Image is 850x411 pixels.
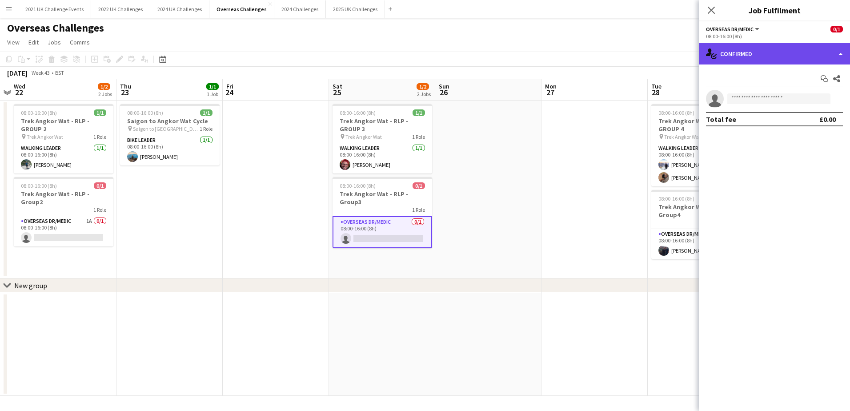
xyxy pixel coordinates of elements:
span: Edit [28,38,39,46]
h3: Trek Angkor Wat - RLP - Group3 [333,190,432,206]
div: 1 Job [207,91,218,97]
span: Sat [333,82,342,90]
a: View [4,36,23,48]
span: Trek Angkor Wat [27,133,63,140]
span: 08:00-16:00 (8h) [340,109,376,116]
app-card-role: Overseas Dr/Medic1/108:00-16:00 (8h)[PERSON_NAME] [651,229,751,259]
app-job-card: 08:00-16:00 (8h)1/1Trek Angkor Wat - RLP - GROUP 3 Trek Angkor Wat1 RoleWalking Leader1/108:00-16... [333,104,432,173]
span: Jobs [48,38,61,46]
app-card-role: Overseas Dr/Medic1A0/108:00-16:00 (8h) [14,216,113,246]
span: 1 Role [93,206,106,213]
span: 23 [119,87,131,97]
span: 1/2 [98,83,110,90]
h3: Trek Angkor Wat - RLP - GROUP 3 [333,117,432,133]
span: Fri [226,82,233,90]
h3: Trek Angkor Wat - RLP - GROUP 4 [651,117,751,133]
button: 2024 UK Challenges [150,0,209,18]
h1: Overseas Challenges [7,21,104,35]
div: New group [14,281,47,290]
span: Overseas Dr/Medic [706,26,754,32]
app-card-role: Walking Leader1/108:00-16:00 (8h)[PERSON_NAME] [333,143,432,173]
span: 1/1 [206,83,219,90]
span: 08:00-16:00 (8h) [658,195,694,202]
button: Overseas Challenges [209,0,274,18]
app-card-role: Overseas Dr/Medic0/108:00-16:00 (8h) [333,216,432,248]
span: Tue [651,82,662,90]
span: Sun [439,82,449,90]
div: Total fee [706,115,736,124]
span: 1 Role [93,133,106,140]
span: 1/2 [417,83,429,90]
app-card-role: Walking Leader1/108:00-16:00 (8h)[PERSON_NAME] [14,143,113,173]
span: 1 Role [412,206,425,213]
app-job-card: 08:00-16:00 (8h)0/1Trek Angkor Wat - RLP - Group31 RoleOverseas Dr/Medic0/108:00-16:00 (8h) [333,177,432,248]
span: 22 [12,87,25,97]
div: [DATE] [7,68,28,77]
span: Wed [14,82,25,90]
app-job-card: 08:00-16:00 (8h)0/1Trek Angkor Wat - RLP - Group21 RoleOverseas Dr/Medic1A0/108:00-16:00 (8h) [14,177,113,246]
span: 24 [225,87,233,97]
h3: Job Fulfilment [699,4,850,16]
a: Edit [25,36,42,48]
div: £0.00 [819,115,836,124]
div: BST [55,69,64,76]
span: 0/1 [413,182,425,189]
button: 2022 UK Challenges [91,0,150,18]
span: 08:00-16:00 (8h) [21,182,57,189]
button: 2024 Challenges [274,0,326,18]
span: 1/1 [94,109,106,116]
span: 25 [331,87,342,97]
h3: Trek Angkor Wat - RLP - GROUP 2 [14,117,113,133]
span: 1/1 [413,109,425,116]
span: 1/1 [200,109,212,116]
span: View [7,38,20,46]
button: 2025 UK Challenges [326,0,385,18]
span: Trek Angkor Wat [664,133,701,140]
h3: Saigon to Angkor Wat Cycle [120,117,220,125]
app-job-card: 08:00-16:00 (8h)1/1Trek Angkor Wat - RLP - Group41 RoleOverseas Dr/Medic1/108:00-16:00 (8h)[PERSO... [651,190,751,259]
span: 0/1 [94,182,106,189]
span: 08:00-16:00 (8h) [21,109,57,116]
span: 1 Role [412,133,425,140]
app-card-role: Bike Leader1/108:00-16:00 (8h)[PERSON_NAME] [120,135,220,165]
button: Overseas Dr/Medic [706,26,761,32]
div: 2 Jobs [417,91,431,97]
span: 08:00-16:00 (8h) [127,109,163,116]
span: Mon [545,82,557,90]
span: Week 43 [29,69,52,76]
span: 26 [437,87,449,97]
app-job-card: 08:00-16:00 (8h)2/2Trek Angkor Wat - RLP - GROUP 4 Trek Angkor Wat1 RoleWalking Leader2/208:00-16... [651,104,751,186]
span: 27 [544,87,557,97]
span: 08:00-16:00 (8h) [658,109,694,116]
app-job-card: 08:00-16:00 (8h)1/1Trek Angkor Wat - RLP - GROUP 2 Trek Angkor Wat1 RoleWalking Leader1/108:00-16... [14,104,113,173]
h3: Trek Angkor Wat - RLP - Group2 [14,190,113,206]
span: 1 Role [200,125,212,132]
span: 08:00-16:00 (8h) [340,182,376,189]
span: Comms [70,38,90,46]
button: 2021 UK Challenge Events [18,0,91,18]
a: Comms [66,36,93,48]
a: Jobs [44,36,64,48]
span: Saigon to [GEOGRAPHIC_DATA] [133,125,200,132]
span: Thu [120,82,131,90]
div: Confirmed [699,43,850,64]
span: 28 [650,87,662,97]
span: Trek Angkor Wat [345,133,382,140]
app-card-role: Walking Leader2/208:00-16:00 (8h)[PERSON_NAME][PERSON_NAME] [651,143,751,186]
h3: Trek Angkor Wat - RLP - Group4 [651,203,751,219]
span: 0/1 [830,26,843,32]
div: 08:00-16:00 (8h) [706,33,843,40]
app-job-card: 08:00-16:00 (8h)1/1Saigon to Angkor Wat Cycle Saigon to [GEOGRAPHIC_DATA]1 RoleBike Leader1/108:0... [120,104,220,165]
div: 2 Jobs [98,91,112,97]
